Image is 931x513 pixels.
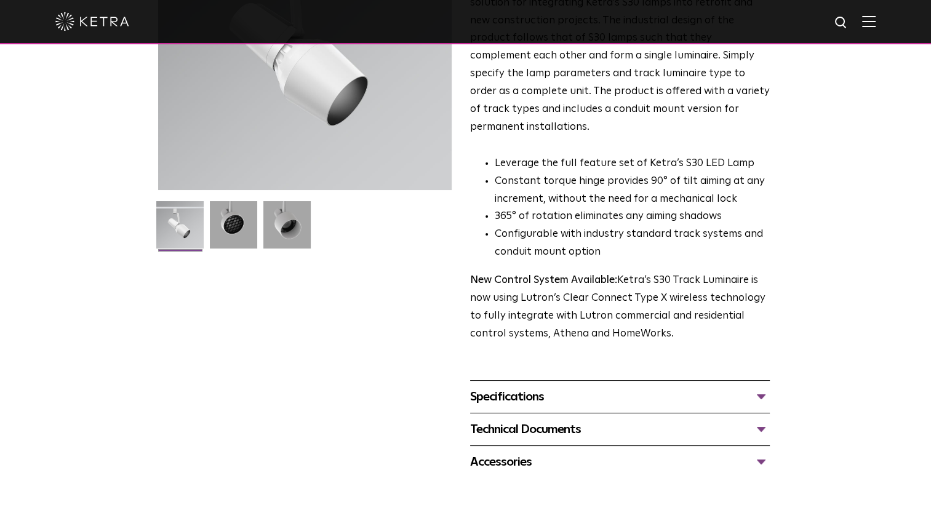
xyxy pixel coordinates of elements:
[156,201,204,258] img: S30-Track-Luminaire-2021-Web-Square
[495,155,770,173] li: Leverage the full feature set of Ketra’s S30 LED Lamp
[210,201,257,258] img: 3b1b0dc7630e9da69e6b
[470,387,770,407] div: Specifications
[862,15,876,27] img: Hamburger%20Nav.svg
[470,420,770,439] div: Technical Documents
[263,201,311,258] img: 9e3d97bd0cf938513d6e
[495,208,770,226] li: 365° of rotation eliminates any aiming shadows
[470,272,770,343] p: Ketra’s S30 Track Luminaire is now using Lutron’s Clear Connect Type X wireless technology to ful...
[834,15,849,31] img: search icon
[470,452,770,472] div: Accessories
[470,275,617,285] strong: New Control System Available:
[495,226,770,261] li: Configurable with industry standard track systems and conduit mount option
[495,173,770,209] li: Constant torque hinge provides 90° of tilt aiming at any increment, without the need for a mechan...
[55,12,129,31] img: ketra-logo-2019-white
